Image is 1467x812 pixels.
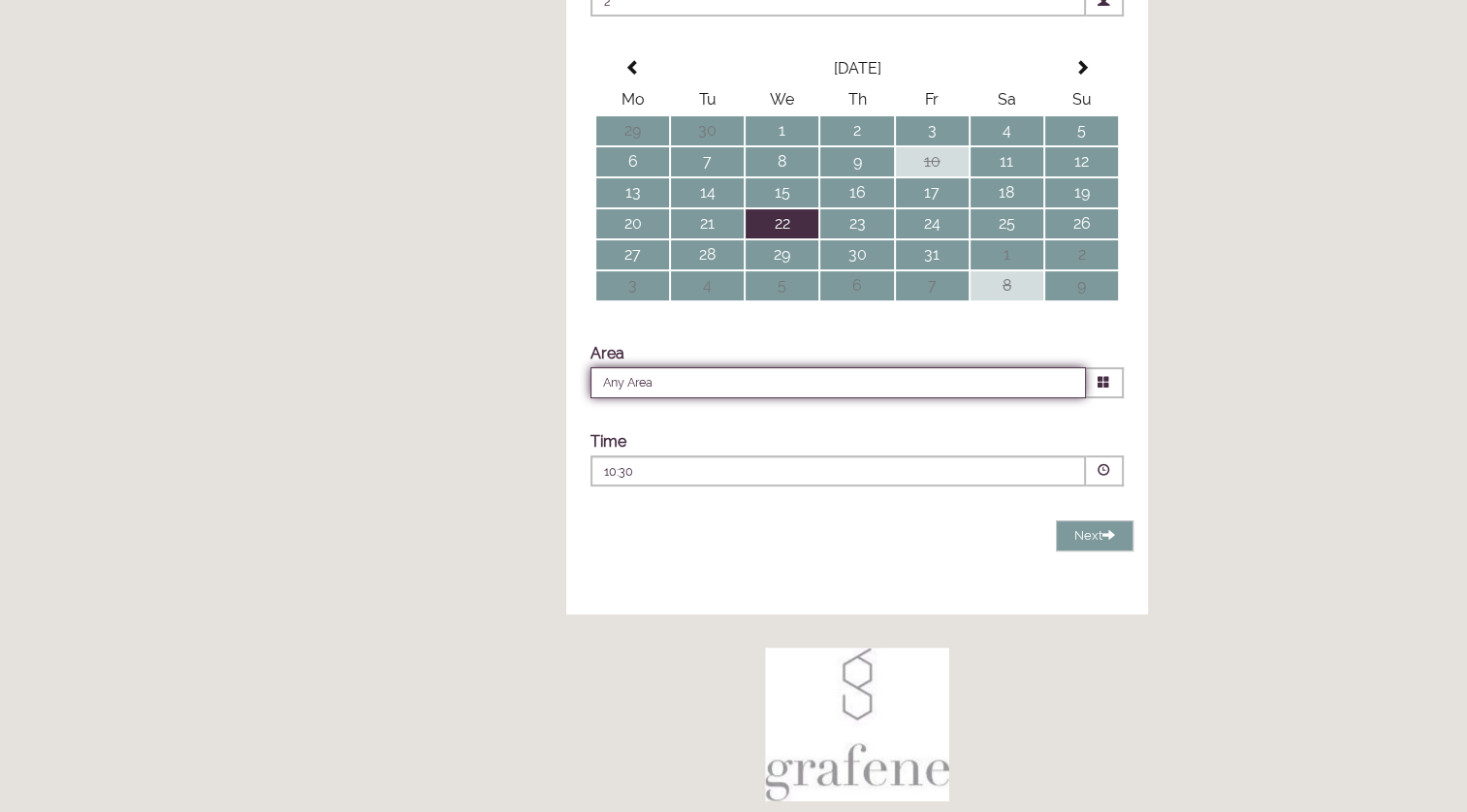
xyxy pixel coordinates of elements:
th: We [746,85,818,114]
td: 5 [1045,116,1118,145]
th: Mo [596,85,669,114]
td: 21 [671,209,744,238]
th: Su [1045,85,1118,114]
td: 25 [971,209,1043,238]
span: Next [1074,528,1115,543]
td: 23 [820,209,893,238]
td: 10 [896,147,969,176]
td: 29 [746,240,818,269]
td: 22 [746,209,818,238]
th: Fr [896,85,969,114]
td: 18 [971,178,1043,207]
th: Tu [671,85,744,114]
td: 3 [596,271,669,300]
td: 15 [746,178,818,207]
img: Book a table at Grafene Restaurant @ Losehill [765,647,949,801]
span: Previous Month [625,60,641,76]
td: 9 [1045,271,1118,300]
td: 3 [896,116,969,145]
td: 1 [971,240,1043,269]
td: 11 [971,147,1043,176]
td: 7 [671,147,744,176]
td: 2 [820,116,893,145]
td: 14 [671,178,744,207]
td: 5 [746,271,818,300]
td: 12 [1045,147,1118,176]
td: 1 [746,116,818,145]
th: Sa [971,85,1043,114]
td: 29 [596,116,669,145]
th: Th [820,85,893,114]
label: Area [590,344,624,362]
td: 4 [671,271,744,300]
td: 7 [896,271,969,300]
td: 24 [896,209,969,238]
th: Select Month [671,54,1043,83]
td: 28 [671,240,744,269]
td: 6 [820,271,893,300]
td: 9 [820,147,893,176]
td: 6 [596,147,669,176]
td: 8 [746,147,818,176]
p: 10:30 [604,463,955,481]
td: 27 [596,240,669,269]
td: 31 [896,240,969,269]
td: 19 [1045,178,1118,207]
td: 30 [671,116,744,145]
span: Next Month [1073,60,1089,76]
td: 13 [596,178,669,207]
td: 8 [971,271,1043,300]
td: 26 [1045,209,1118,238]
label: Time [590,432,626,451]
td: 16 [820,178,893,207]
td: 20 [596,209,669,238]
td: 4 [971,116,1043,145]
td: 30 [820,240,893,269]
td: 17 [896,178,969,207]
td: 2 [1045,240,1118,269]
button: Next [1056,520,1133,552]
